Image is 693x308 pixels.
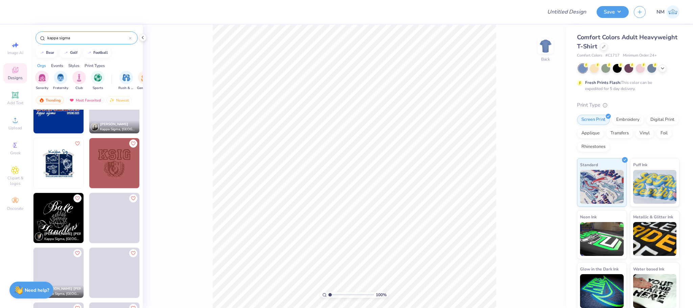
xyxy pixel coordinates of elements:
button: golf [60,48,80,58]
div: Transfers [606,128,633,138]
div: Rhinestones [577,142,610,152]
img: fa7ae191-5cb3-4311-aae8-93f8ed42e263 [84,193,134,243]
img: trend_line.gif [63,51,69,55]
span: Standard [580,161,598,168]
img: Puff Ink [633,170,677,204]
img: Naina Mehta [666,5,679,19]
span: Add Text [7,100,23,106]
img: Club Image [75,74,83,82]
button: filter button [35,71,49,91]
img: Game Day Image [141,74,149,82]
img: trend_line.gif [39,51,45,55]
div: Embroidery [612,115,644,125]
div: Vinyl [635,128,654,138]
div: filter for Rush & Bid [118,71,134,91]
img: Back [539,39,552,53]
span: Kappa Sigma, [GEOGRAPHIC_DATA][US_STATE] [44,291,81,296]
span: Minimum Order: 24 + [623,53,657,59]
img: most_fav.gif [69,98,74,103]
button: filter button [72,71,86,91]
span: 100 % [376,292,387,298]
span: [PERSON_NAME] [PERSON_NAME] [44,286,101,291]
div: filter for Sports [91,71,105,91]
div: Orgs [37,63,46,69]
span: Neon Ink [580,213,597,220]
span: Comfort Colors [577,53,602,59]
div: Newest [106,96,132,104]
button: filter button [91,71,105,91]
div: Trending [36,96,64,104]
span: Decorate [7,206,23,211]
img: Rush & Bid Image [122,74,130,82]
input: Untitled Design [542,5,592,19]
button: Save [597,6,629,18]
span: Designs [8,75,23,81]
button: Like [129,194,137,202]
div: Events [51,63,63,69]
button: Like [73,139,82,148]
img: b21bfe86-208c-460c-8905-e15709d179e0 [139,138,189,188]
img: Avatar [35,233,43,241]
div: Most Favorited [66,96,104,104]
input: Try "Alpha" [47,35,129,41]
span: Fraternity [53,86,68,91]
img: Newest.gif [109,98,115,103]
div: filter for Sorority [35,71,49,91]
button: football [83,48,111,58]
span: [PERSON_NAME] [PERSON_NAME] [44,232,101,236]
div: Foil [656,128,672,138]
span: # C1717 [605,53,620,59]
div: Back [541,56,550,62]
button: filter button [53,71,68,91]
img: 264f977a-3c00-485f-a527-aaba7823d54c [33,193,84,243]
img: 57c6a6e0-2c58-44b4-956f-f0893f134070 [33,138,84,188]
span: Kappa Sigma, [GEOGRAPHIC_DATA][US_STATE] [44,237,81,242]
button: Like [129,139,137,148]
div: Print Types [85,63,105,69]
img: 3d8359f7-368c-4d26-b1f0-891b45d12c76 [84,248,134,298]
span: Sports [93,86,103,91]
img: Avatar [91,123,99,131]
span: Greek [10,150,21,156]
button: Like [73,194,82,202]
img: 8b812eaf-cff1-410d-b8ec-e84bed42b159 [139,193,189,243]
img: Water based Ink [633,274,677,308]
div: golf [70,51,77,54]
span: Club [75,86,83,91]
div: Digital Print [646,115,679,125]
div: bear [46,51,54,54]
div: This color can be expedited for 5 day delivery. [585,80,668,92]
span: [PERSON_NAME] [100,122,128,127]
button: filter button [137,71,153,91]
button: Like [129,249,137,257]
span: Metallic & Glitter Ink [633,213,673,220]
button: filter button [118,71,134,91]
div: filter for Fraternity [53,71,68,91]
img: Standard [580,170,624,204]
span: Game Day [137,86,153,91]
strong: Fresh Prints Flash: [585,80,621,85]
button: Like [73,249,82,257]
img: Sorority Image [38,74,46,82]
span: Upload [8,125,22,131]
img: Metallic & Glitter Ink [633,222,677,256]
span: Glow in the Dark Ink [580,265,619,272]
img: trend_line.gif [87,51,92,55]
div: filter for Club [72,71,86,91]
button: bear [36,48,57,58]
img: Glow in the Dark Ink [580,274,624,308]
div: filter for Game Day [137,71,153,91]
div: Print Type [577,101,679,109]
img: trending.gif [39,98,44,103]
div: football [93,51,108,54]
span: Sorority [36,86,48,91]
span: Kappa Sigma, [GEOGRAPHIC_DATA] [100,127,137,132]
img: Neon Ink [580,222,624,256]
div: Applique [577,128,604,138]
img: 6959c56d-5710-4aaf-a787-3b345ef5bd52 [84,138,134,188]
span: Clipart & logos [3,175,27,186]
span: Puff Ink [633,161,647,168]
img: Fraternity Image [57,74,64,82]
span: Rush & Bid [118,86,134,91]
a: NM [656,5,679,19]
